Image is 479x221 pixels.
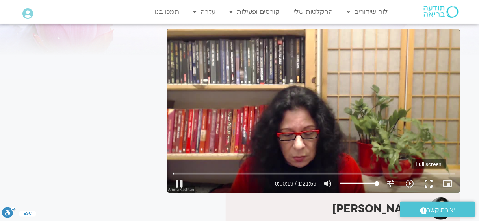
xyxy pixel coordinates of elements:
[189,4,220,19] a: עזרה
[343,4,392,19] a: לוח שידורים
[332,201,424,216] strong: [PERSON_NAME]
[400,202,475,217] a: יצירת קשר
[151,4,184,19] a: תמכו בנו
[226,4,284,19] a: קורסים ופעילות
[290,4,337,19] a: ההקלטות שלי
[424,6,459,18] img: תודעה בריאה
[427,205,455,215] span: יצירת קשר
